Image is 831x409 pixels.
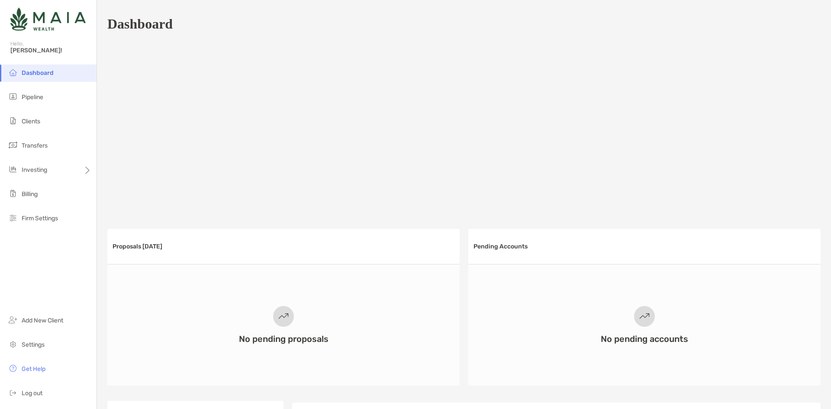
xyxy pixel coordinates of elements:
[8,91,18,102] img: pipeline icon
[8,116,18,126] img: clients icon
[22,317,63,324] span: Add New Client
[22,365,45,373] span: Get Help
[22,166,47,174] span: Investing
[22,142,48,149] span: Transfers
[8,213,18,223] img: firm-settings icon
[8,315,18,325] img: add_new_client icon
[22,190,38,198] span: Billing
[22,118,40,125] span: Clients
[10,47,91,54] span: [PERSON_NAME]!
[22,390,42,397] span: Log out
[473,243,528,250] h3: Pending Accounts
[107,16,173,32] h1: Dashboard
[8,339,18,349] img: settings icon
[22,93,43,101] span: Pipeline
[8,67,18,77] img: dashboard icon
[8,188,18,199] img: billing icon
[8,164,18,174] img: investing icon
[239,334,329,344] h3: No pending proposals
[22,69,54,77] span: Dashboard
[113,243,162,250] h3: Proposals [DATE]
[22,341,45,348] span: Settings
[8,363,18,374] img: get-help icon
[10,3,86,35] img: Zoe Logo
[601,334,688,344] h3: No pending accounts
[22,215,58,222] span: Firm Settings
[8,140,18,150] img: transfers icon
[8,387,18,398] img: logout icon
